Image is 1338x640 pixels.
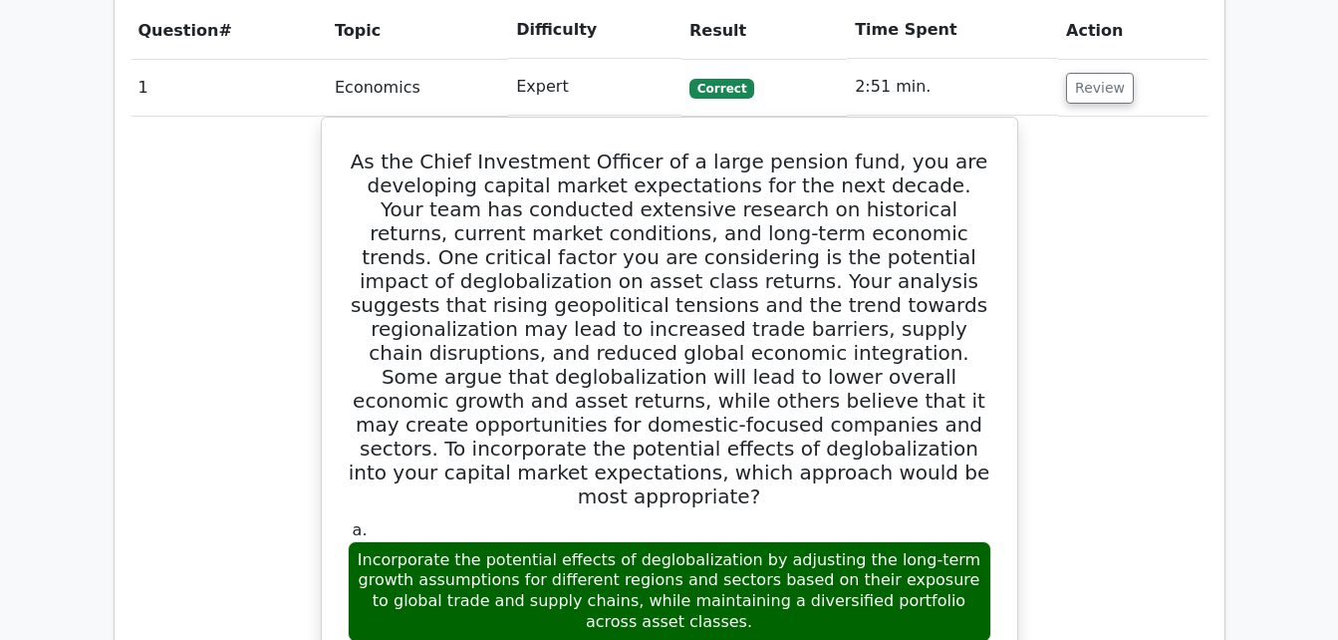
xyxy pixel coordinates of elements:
th: Result [681,2,847,59]
button: Review [1066,73,1134,104]
td: Expert [508,59,681,116]
td: 1 [131,59,327,116]
h5: As the Chief Investment Officer of a large pension fund, you are developing capital market expect... [346,150,993,508]
span: a. [353,520,368,539]
th: Time Spent [847,2,1058,59]
span: Question [138,21,219,40]
th: # [131,2,327,59]
td: Economics [327,59,508,116]
th: Action [1058,2,1207,59]
th: Topic [327,2,508,59]
td: 2:51 min. [847,59,1058,116]
th: Difficulty [508,2,681,59]
span: Correct [689,79,754,99]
